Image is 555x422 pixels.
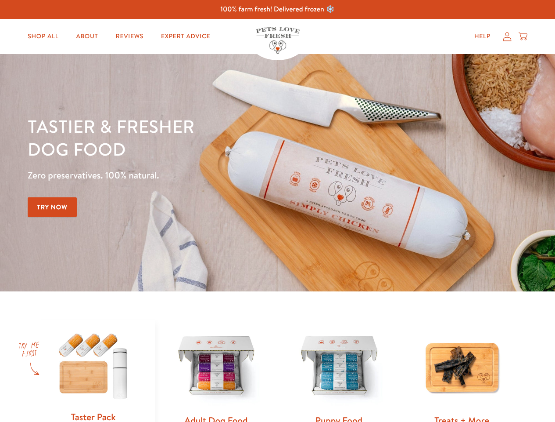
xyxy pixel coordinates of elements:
h1: Tastier & fresher dog food [28,115,361,160]
a: Help [467,28,498,45]
a: Try Now [28,197,77,217]
img: Pets Love Fresh [256,27,300,54]
p: Zero preservatives. 100% natural. [28,167,361,183]
a: About [69,28,105,45]
a: Reviews [109,28,150,45]
a: Expert Advice [154,28,217,45]
a: Shop All [21,28,65,45]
